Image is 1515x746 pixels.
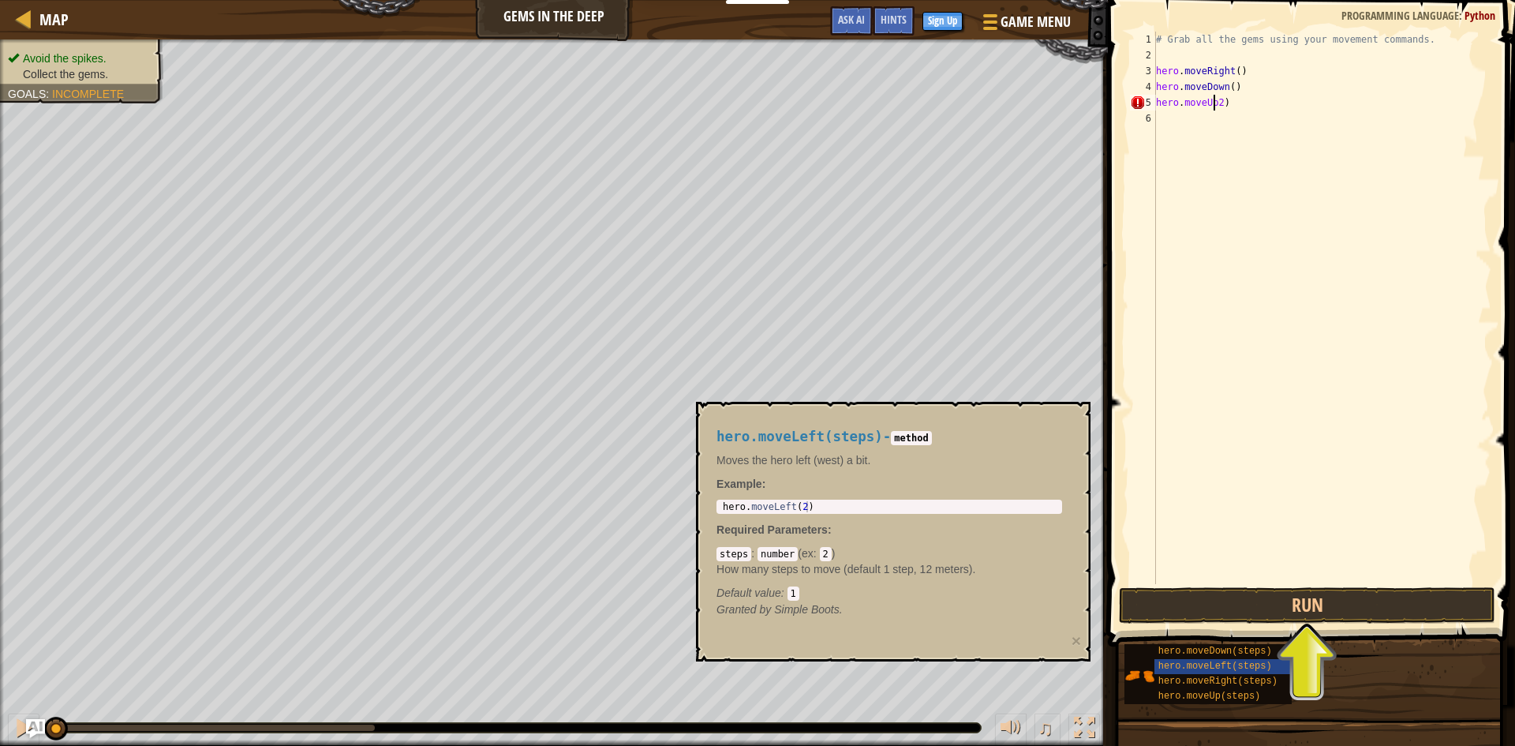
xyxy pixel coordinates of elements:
code: method [891,431,931,445]
span: Default value [716,587,781,599]
p: Moves the hero left (west) a bit. [716,452,1062,468]
p: How many steps to move (default 1 step, 12 meters). [716,561,1062,577]
code: number [757,547,798,561]
button: × [1072,632,1081,649]
strong: : [716,478,765,490]
code: steps [716,547,751,561]
span: : [828,523,832,536]
span: ex [802,547,814,560]
code: 1 [787,587,799,601]
span: : [781,587,787,599]
div: ( ) [716,545,1062,601]
span: Granted by [716,603,774,616]
span: : [814,547,820,560]
span: : [751,547,757,560]
span: Example [716,478,762,490]
span: hero.moveLeft(steps) [716,429,883,444]
span: Required Parameters [716,523,828,536]
h4: - [716,429,1062,444]
code: 2 [820,547,832,561]
em: Simple Boots. [716,603,843,616]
